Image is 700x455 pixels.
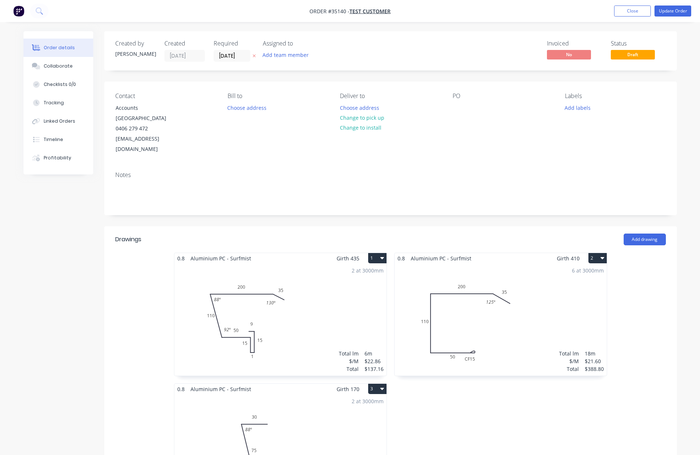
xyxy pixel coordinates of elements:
[116,103,177,123] div: Accounts [GEOGRAPHIC_DATA]
[364,365,384,373] div: $137.16
[44,44,75,51] div: Order details
[654,6,691,17] button: Update Order
[263,40,336,47] div: Assigned to
[309,8,349,15] span: Order #35140 -
[23,130,93,149] button: Timeline
[561,102,595,112] button: Add labels
[408,253,474,264] span: Aluminium PC - Surfmist
[336,113,388,123] button: Change to pick up
[585,350,604,357] div: 18m
[44,81,76,88] div: Checklists 0/0
[585,365,604,373] div: $388.80
[339,350,359,357] div: Total lm
[585,357,604,365] div: $21.60
[557,253,580,264] span: Girth 410
[565,93,665,100] div: Labels
[337,253,359,264] span: Girth 435
[115,93,216,100] div: Contact
[13,6,24,17] img: Factory
[23,39,93,57] button: Order details
[572,267,604,274] div: 6 at 3000mm
[614,6,651,17] button: Close
[395,253,408,264] span: 0.8
[224,102,271,112] button: Choose address
[115,171,666,178] div: Notes
[44,100,64,106] div: Tracking
[23,75,93,94] button: Checklists 0/0
[174,253,188,264] span: 0.8
[624,234,666,245] button: Add drawing
[164,40,205,47] div: Created
[547,40,602,47] div: Invoiced
[352,267,384,274] div: 2 at 3000mm
[395,264,607,376] div: 0CF155011020035125º6 at 3000mmTotal lm$/MTotal18m$21.60$388.80
[116,134,177,154] div: [EMAIL_ADDRESS][DOMAIN_NAME]
[263,50,313,60] button: Add team member
[174,264,387,376] div: 0915115501102003592º130º88º2 at 3000mmTotal lm$/MTotal6m$22.86$137.16
[188,384,254,394] span: Aluminium PC - Surfmist
[174,384,188,394] span: 0.8
[368,253,387,263] button: 1
[547,50,591,59] span: No
[23,149,93,167] button: Profitability
[559,350,579,357] div: Total lm
[44,155,71,161] div: Profitability
[349,8,391,15] a: Test Customer
[339,365,359,373] div: Total
[115,40,156,47] div: Created by
[109,102,183,155] div: Accounts [GEOGRAPHIC_DATA]0406 279 472[EMAIL_ADDRESS][DOMAIN_NAME]
[588,253,607,263] button: 2
[188,253,254,264] span: Aluminium PC - Surfmist
[336,102,383,112] button: Choose address
[23,112,93,130] button: Linked Orders
[559,357,579,365] div: $/M
[368,384,387,394] button: 3
[228,93,328,100] div: Bill to
[116,123,177,134] div: 0406 279 472
[611,50,655,59] span: Draft
[611,40,666,47] div: Status
[340,93,440,100] div: Deliver to
[23,94,93,112] button: Tracking
[44,118,75,124] div: Linked Orders
[364,357,384,365] div: $22.86
[339,357,359,365] div: $/M
[364,350,384,357] div: 6m
[258,50,312,60] button: Add team member
[115,50,156,58] div: [PERSON_NAME]
[115,235,141,244] div: Drawings
[23,57,93,75] button: Collaborate
[337,384,359,394] span: Girth 170
[44,63,73,69] div: Collaborate
[453,93,553,100] div: PO
[214,40,254,47] div: Required
[559,365,579,373] div: Total
[336,123,385,133] button: Change to install
[44,136,63,143] div: Timeline
[352,397,384,405] div: 2 at 3000mm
